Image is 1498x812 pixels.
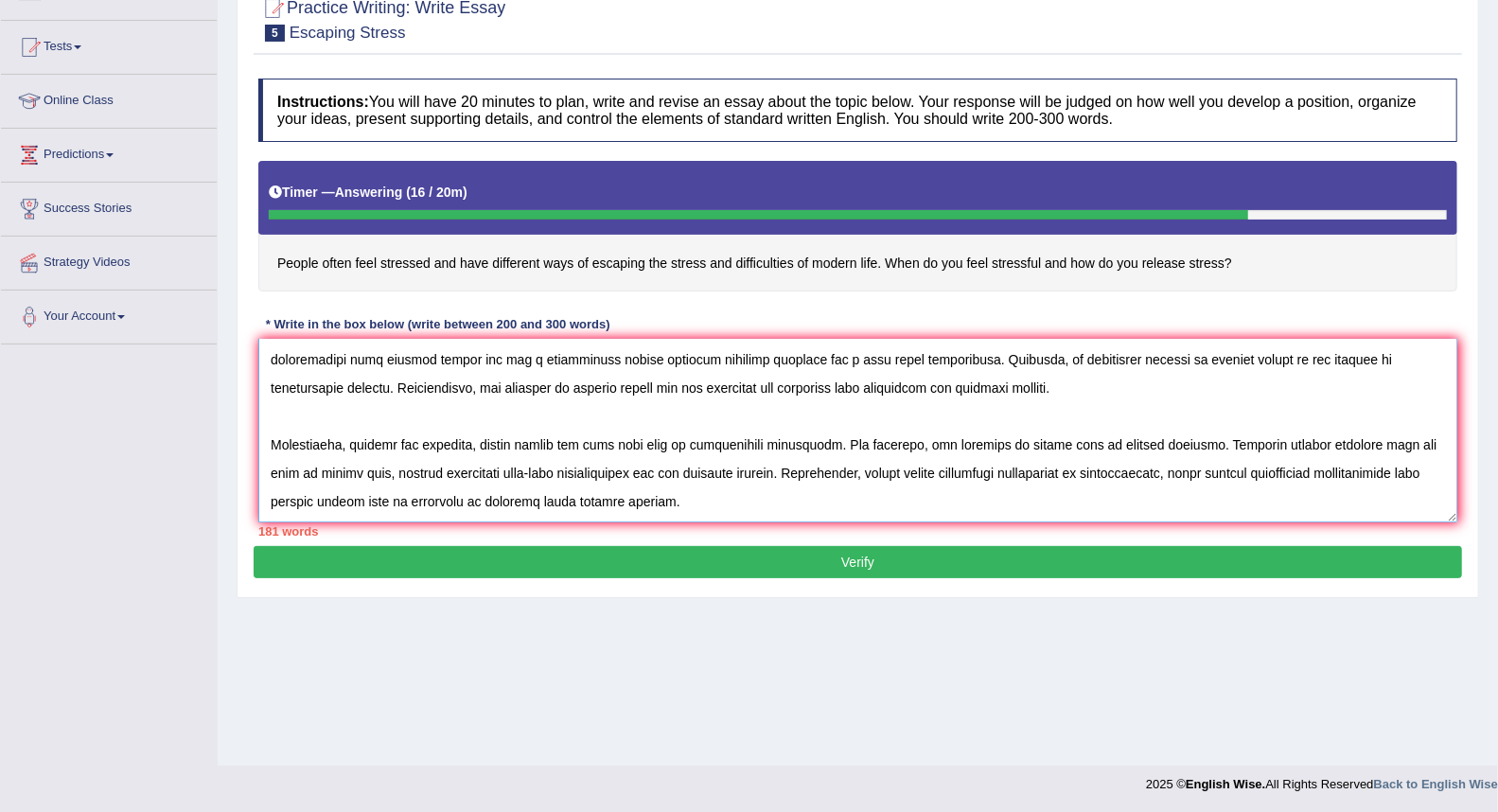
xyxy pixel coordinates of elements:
button: Verify [254,546,1462,578]
a: Tests [1,21,217,68]
a: Online Class [1,75,217,122]
h4: You will have 20 minutes to plan, write and revise an essay about the topic below. Your response ... [258,79,1457,142]
strong: English Wise. [1186,777,1265,791]
a: Back to English Wise [1374,777,1498,791]
b: ) [463,185,467,200]
b: Answering [335,185,403,200]
div: 181 words [258,522,1457,540]
small: Escaping Stress [290,24,406,42]
div: 2025 © All Rights Reserved [1146,766,1498,793]
a: Strategy Videos [1,237,217,284]
b: 16 / 20m [411,185,463,200]
h5: Timer — [269,185,467,200]
b: ( [406,185,411,200]
a: Success Stories [1,183,217,230]
span: 5 [265,25,285,42]
a: Your Account [1,291,217,338]
b: Instructions: [277,94,369,110]
a: Predictions [1,129,217,176]
div: * Write in the box below (write between 200 and 300 words) [258,315,617,333]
